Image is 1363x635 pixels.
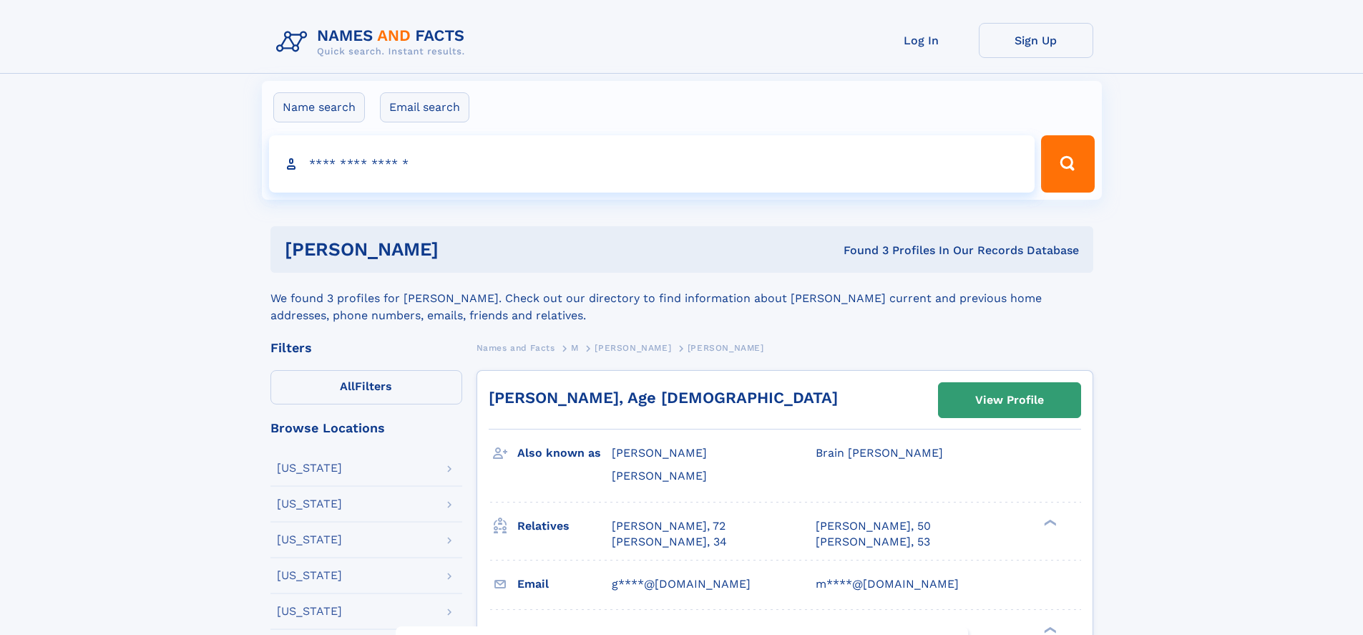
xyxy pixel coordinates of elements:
input: search input [269,135,1035,193]
div: Found 3 Profiles In Our Records Database [641,243,1079,258]
a: [PERSON_NAME], 34 [612,534,727,550]
span: [PERSON_NAME] [612,446,707,460]
span: [PERSON_NAME] [595,343,671,353]
a: M [571,339,579,357]
div: Filters [270,341,462,354]
div: ❯ [1040,625,1057,634]
a: Names and Facts [477,339,555,357]
div: [US_STATE] [277,462,342,474]
a: [PERSON_NAME], 72 [612,518,726,534]
a: [PERSON_NAME], 53 [816,534,930,550]
img: Logo Names and Facts [270,23,477,62]
a: [PERSON_NAME] [595,339,671,357]
h3: Also known as [517,441,612,465]
a: Log In [864,23,979,58]
a: View Profile [939,383,1080,417]
h1: [PERSON_NAME] [285,241,641,258]
h3: Relatives [517,514,612,538]
span: M [571,343,579,353]
a: [PERSON_NAME], Age [DEMOGRAPHIC_DATA] [489,389,838,407]
div: [US_STATE] [277,498,342,510]
button: Search Button [1041,135,1094,193]
span: [PERSON_NAME] [688,343,764,353]
h3: Email [517,572,612,596]
a: [PERSON_NAME], 50 [816,518,931,534]
div: [US_STATE] [277,570,342,581]
span: All [340,379,355,393]
div: We found 3 profiles for [PERSON_NAME]. Check out our directory to find information about [PERSON_... [270,273,1093,324]
span: [PERSON_NAME] [612,469,707,483]
div: [US_STATE] [277,534,342,546]
a: Sign Up [979,23,1093,58]
div: Browse Locations [270,422,462,435]
label: Filters [270,370,462,404]
span: Brain [PERSON_NAME] [816,446,943,460]
div: [US_STATE] [277,606,342,617]
div: View Profile [975,384,1044,417]
label: Email search [380,92,469,122]
div: ❯ [1040,518,1057,527]
label: Name search [273,92,365,122]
